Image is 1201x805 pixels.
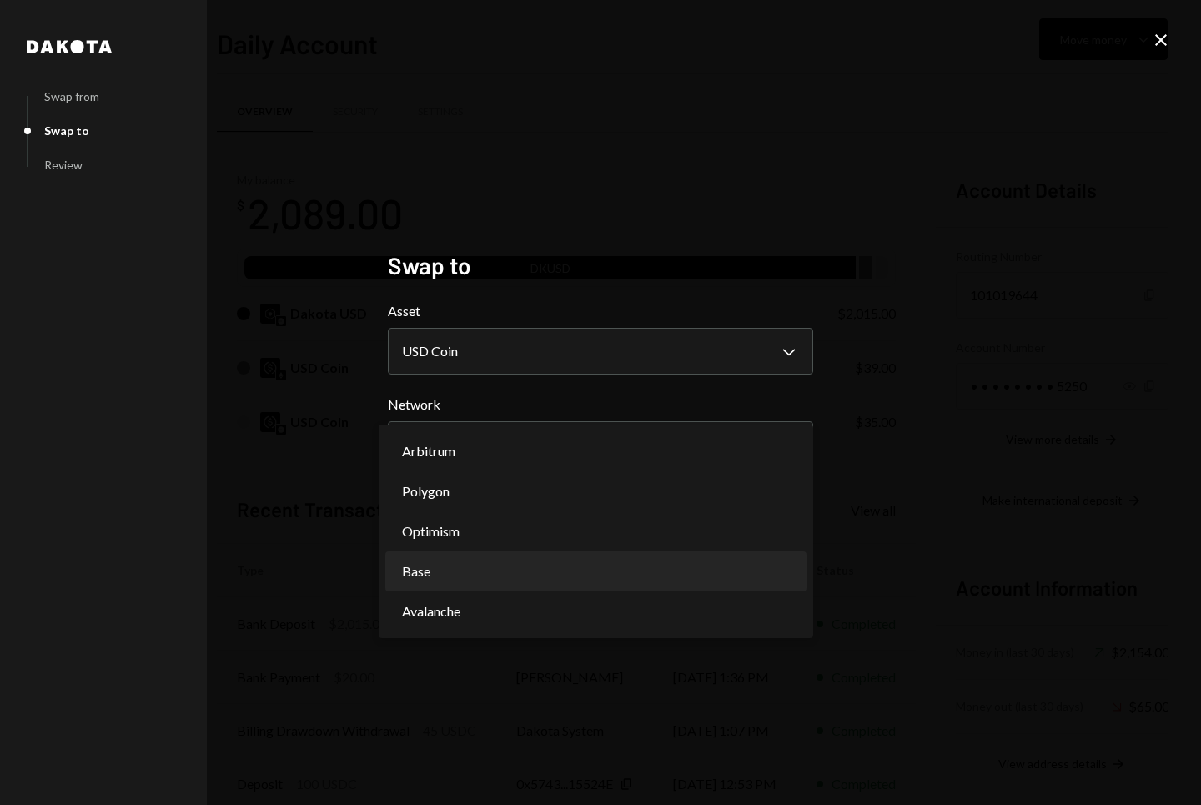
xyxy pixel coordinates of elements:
button: Network [388,421,813,468]
div: Swap from [44,89,99,103]
label: Asset [388,301,813,321]
h2: Swap to [388,249,813,282]
span: Arbitrum [402,441,455,461]
span: Polygon [402,481,450,501]
span: Base [402,561,430,581]
button: Asset [388,328,813,375]
div: Swap to [44,123,89,138]
span: Optimism [402,521,460,541]
span: Avalanche [402,601,460,621]
label: Network [388,395,813,415]
div: Review [44,158,83,172]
